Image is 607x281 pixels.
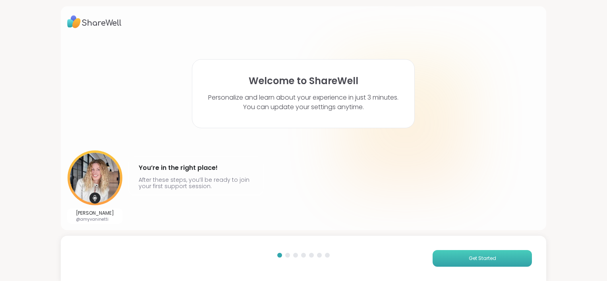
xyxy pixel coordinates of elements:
p: After these steps, you’ll be ready to join your first support session. [139,177,253,189]
img: ShareWell Logo [67,13,122,31]
h4: You’re in the right place! [139,162,253,174]
span: Get Started [469,255,496,262]
h1: Welcome to ShareWell [249,75,358,87]
button: Get Started [433,250,532,267]
p: Personalize and learn about your experience in just 3 minutes. You can update your settings anytime. [208,93,398,112]
img: User image [68,150,122,205]
p: @amyvaninetti [76,216,114,222]
img: mic icon [89,192,101,204]
p: [PERSON_NAME] [76,210,114,216]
